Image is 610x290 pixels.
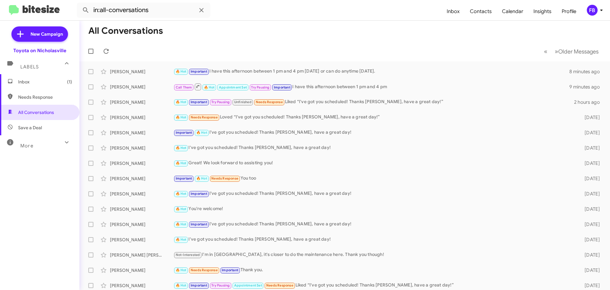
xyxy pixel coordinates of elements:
[176,192,186,196] span: 🔥 Hot
[176,253,200,257] span: Not-Interested
[574,130,605,136] div: [DATE]
[574,99,605,105] div: 2 hours ago
[173,236,574,243] div: I've got you scheduled! Thanks [PERSON_NAME], have a great day!
[176,146,186,150] span: 🔥 Hot
[110,267,173,273] div: [PERSON_NAME]
[173,83,569,91] div: I have this afternoon between 1 pm and 4 pm
[256,100,283,104] span: Needs Response
[110,84,173,90] div: [PERSON_NAME]
[176,283,186,287] span: 🔥 Hot
[574,175,605,182] div: [DATE]
[574,114,605,121] div: [DATE]
[574,237,605,243] div: [DATE]
[20,143,33,149] span: More
[176,161,186,165] span: 🔥 Hot
[110,99,173,105] div: [PERSON_NAME]
[551,45,602,58] button: Next
[110,114,173,121] div: [PERSON_NAME]
[222,268,238,272] span: Important
[465,2,497,21] a: Contacts
[251,85,269,89] span: Try Pausing
[173,129,574,136] div: I've got you scheduled! Thanks [PERSON_NAME], have a great day!
[173,282,574,289] div: Liked “I've got you scheduled! Thanks [PERSON_NAME], have a great day!”
[574,160,605,166] div: [DATE]
[176,268,186,272] span: 🔥 Hot
[176,237,186,242] span: 🔥 Hot
[574,252,605,258] div: [DATE]
[20,64,39,70] span: Labels
[211,176,238,180] span: Needs Response
[211,100,230,104] span: Try Pausing
[110,237,173,243] div: [PERSON_NAME]
[234,283,262,287] span: Appointment Set
[77,3,210,18] input: Search
[574,145,605,151] div: [DATE]
[173,98,574,106] div: Liked “I've got you scheduled! Thanks [PERSON_NAME], have a great day!”
[110,175,173,182] div: [PERSON_NAME]
[173,205,574,213] div: You're welcome!
[176,131,192,135] span: Important
[266,283,293,287] span: Needs Response
[110,68,173,75] div: [PERSON_NAME]
[110,282,173,289] div: [PERSON_NAME]
[176,222,186,226] span: 🔥 Hot
[110,221,173,228] div: [PERSON_NAME]
[110,160,173,166] div: [PERSON_NAME]
[30,31,63,37] span: New Campaign
[88,26,163,36] h1: All Conversations
[587,5,598,16] div: FB
[442,2,465,21] a: Inbox
[18,79,72,85] span: Inbox
[574,282,605,289] div: [DATE]
[110,252,173,258] div: [PERSON_NAME] [PERSON_NAME]
[176,207,186,211] span: 🔥 Hot
[11,26,68,42] a: New Campaign
[110,206,173,212] div: [PERSON_NAME]
[581,5,603,16] button: FB
[497,2,528,21] a: Calendar
[574,267,605,273] div: [DATE]
[173,221,574,228] div: I've got you scheduled! Thanks [PERSON_NAME], have a great day!
[204,85,215,89] span: 🔥 Hot
[544,47,547,55] span: «
[173,175,574,182] div: You too
[574,191,605,197] div: [DATE]
[540,45,602,58] nav: Page navigation example
[569,68,605,75] div: 8 minutes ago
[219,85,247,89] span: Appointment Set
[274,85,290,89] span: Important
[176,85,192,89] span: Call Them
[191,268,218,272] span: Needs Response
[191,100,207,104] span: Important
[110,145,173,151] div: [PERSON_NAME]
[191,192,207,196] span: Important
[13,47,66,54] div: Toyota on Nicholasville
[173,251,574,258] div: I'm in [GEOGRAPHIC_DATA], it's closer to do the maintenance here. Thank you though!
[574,221,605,228] div: [DATE]
[191,283,207,287] span: Important
[176,115,186,119] span: 🔥 Hot
[110,130,173,136] div: [PERSON_NAME]
[176,176,192,180] span: Important
[18,109,54,116] span: All Conversations
[555,47,558,55] span: »
[234,100,252,104] span: Unfinished
[173,159,574,167] div: Great! We look forward to assisting you!
[110,191,173,197] div: [PERSON_NAME]
[196,131,207,135] span: 🔥 Hot
[173,114,574,121] div: Loved “I've got you scheduled! Thanks [PERSON_NAME], have a great day!”
[173,266,574,274] div: Thank you.
[557,2,581,21] a: Profile
[196,176,207,180] span: 🔥 Hot
[173,144,574,152] div: I've got you scheduled! Thanks [PERSON_NAME], have a great day!
[191,115,218,119] span: Needs Response
[176,100,186,104] span: 🔥 Hot
[173,68,569,75] div: I have this afternoon between 1 pm and 4 pm [DATE] or can do anytime [DATE].
[528,2,557,21] a: Insights
[558,48,599,55] span: Older Messages
[67,79,72,85] span: (1)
